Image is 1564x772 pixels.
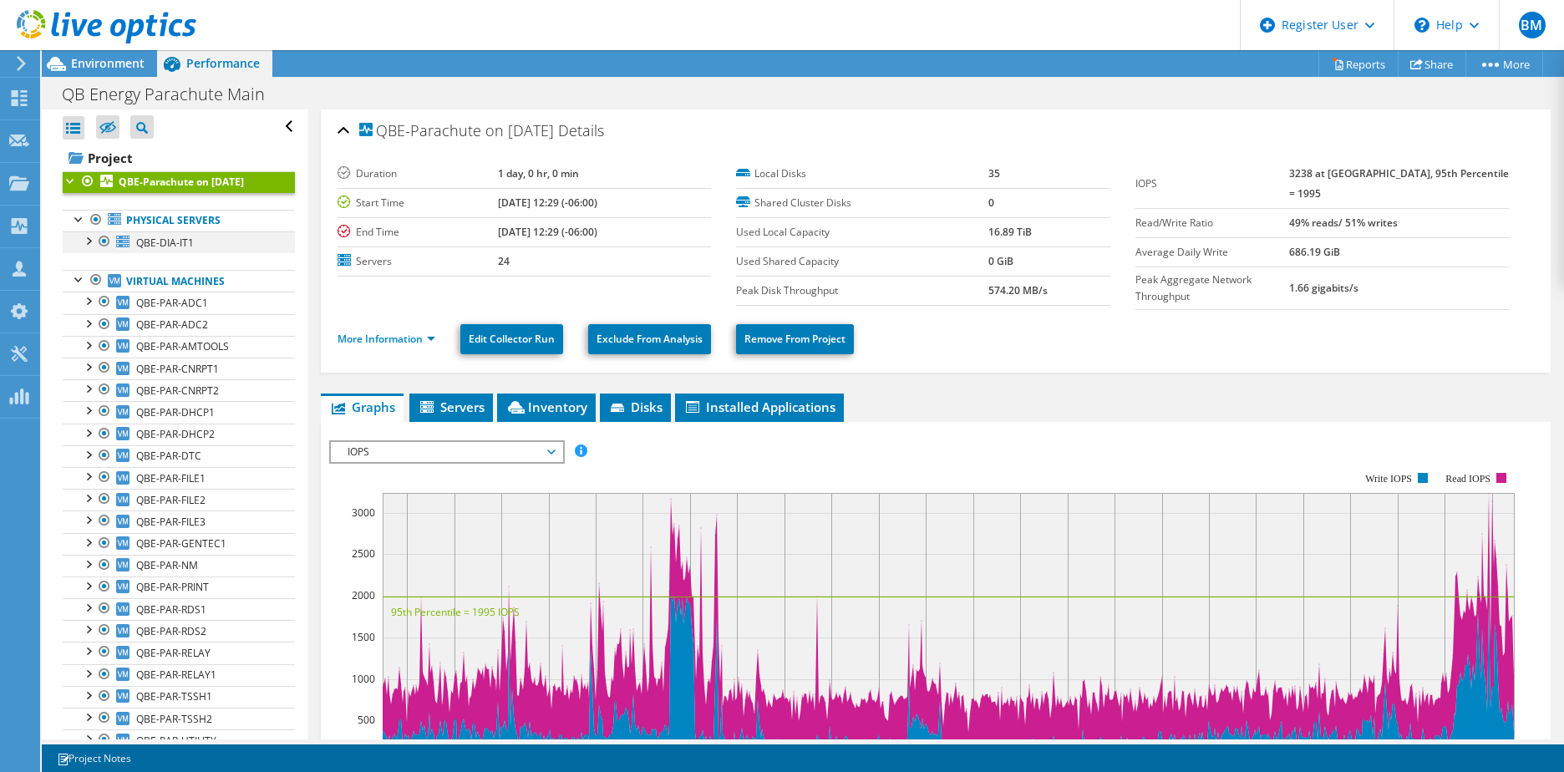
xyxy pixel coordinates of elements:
[683,399,835,415] span: Installed Applications
[988,166,1000,180] b: 35
[338,332,435,346] a: More Information
[63,358,295,379] a: QBE-PAR-CNRPT1
[136,317,208,332] span: QBE-PAR-ADC2
[359,123,554,140] span: QBE-Parachute on [DATE]
[498,254,510,268] b: 24
[608,399,663,415] span: Disks
[136,580,209,594] span: QBE-PAR-PRINT
[119,175,244,189] b: QBE-Parachute on [DATE]
[63,555,295,576] a: QBE-PAR-NM
[71,55,145,71] span: Environment
[1445,473,1490,485] text: Read IOPS
[63,171,295,193] a: QBE-Parachute on [DATE]
[63,336,295,358] a: QBE-PAR-AMTOOLS
[136,471,206,485] span: QBE-PAR-FILE1
[988,225,1032,239] b: 16.89 TiB
[588,324,711,354] a: Exclude From Analysis
[460,324,563,354] a: Edit Collector Run
[63,467,295,489] a: QBE-PAR-FILE1
[136,339,229,353] span: QBE-PAR-AMTOOLS
[558,120,604,140] span: Details
[988,196,994,210] b: 0
[136,493,206,507] span: QBE-PAR-FILE2
[358,713,375,727] text: 500
[63,145,295,171] a: Project
[352,505,375,520] text: 3000
[1414,18,1429,33] svg: \n
[1318,51,1399,77] a: Reports
[736,253,988,270] label: Used Shared Capacity
[339,442,554,462] span: IOPS
[136,427,215,441] span: QBE-PAR-DHCP2
[1289,281,1358,295] b: 1.66 gigabits/s
[136,689,212,703] span: QBE-PAR-TSSH1
[136,236,194,250] span: QBE-DIA-IT1
[63,576,295,598] a: QBE-PAR-PRINT
[736,165,988,182] label: Local Disks
[988,254,1013,268] b: 0 GiB
[63,314,295,336] a: QBE-PAR-ADC2
[136,515,206,529] span: QBE-PAR-FILE3
[63,686,295,708] a: QBE-PAR-TSSH1
[136,405,215,419] span: QBE-PAR-DHCP1
[418,399,485,415] span: Servers
[338,253,499,270] label: Servers
[329,399,395,415] span: Graphs
[63,729,295,751] a: QBE-PAR-UTILITY
[186,55,260,71] span: Performance
[63,620,295,642] a: QBE-PAR-RDS2
[63,489,295,510] a: QBE-PAR-FILE2
[63,231,295,253] a: QBE-DIA-IT1
[352,630,375,644] text: 1500
[54,85,291,104] h1: QB Energy Parachute Main
[352,672,375,686] text: 1000
[1398,51,1466,77] a: Share
[736,195,988,211] label: Shared Cluster Disks
[1135,244,1289,261] label: Average Daily Write
[505,399,587,415] span: Inventory
[136,362,219,376] span: QBE-PAR-CNRPT1
[63,598,295,620] a: QBE-PAR-RDS1
[1289,166,1509,201] b: 3238 at [GEOGRAPHIC_DATA], 95th Percentile = 1995
[63,292,295,313] a: QBE-PAR-ADC1
[136,646,211,660] span: QBE-PAR-RELAY
[63,424,295,445] a: QBE-PAR-DHCP2
[1519,12,1546,38] span: BM
[1135,272,1289,305] label: Peak Aggregate Network Throughput
[63,210,295,231] a: Physical Servers
[736,224,988,241] label: Used Local Capacity
[352,546,375,561] text: 2500
[136,712,212,726] span: QBE-PAR-TSSH2
[1289,245,1340,259] b: 686.19 GiB
[736,324,854,354] a: Remove From Project
[498,196,597,210] b: [DATE] 12:29 (-06:00)
[136,624,206,638] span: QBE-PAR-RDS2
[338,165,499,182] label: Duration
[63,708,295,729] a: QBE-PAR-TSSH2
[136,296,208,310] span: QBE-PAR-ADC1
[1289,216,1398,230] b: 49% reads/ 51% writes
[63,379,295,401] a: QBE-PAR-CNRPT2
[63,510,295,532] a: QBE-PAR-FILE3
[136,734,216,748] span: QBE-PAR-UTILITY
[338,224,499,241] label: End Time
[736,282,988,299] label: Peak Disk Throughput
[391,605,520,619] text: 95th Percentile = 1995 IOPS
[136,558,198,572] span: QBE-PAR-NM
[136,536,226,551] span: QBE-PAR-GENTEC1
[338,195,499,211] label: Start Time
[63,664,295,686] a: QBE-PAR-RELAY1
[498,225,597,239] b: [DATE] 12:29 (-06:00)
[63,270,295,292] a: Virtual Machines
[63,642,295,663] a: QBE-PAR-RELAY
[63,533,295,555] a: QBE-PAR-GENTEC1
[136,668,216,682] span: QBE-PAR-RELAY1
[498,166,579,180] b: 1 day, 0 hr, 0 min
[1365,473,1412,485] text: Write IOPS
[1135,175,1289,192] label: IOPS
[1465,51,1543,77] a: More
[1135,215,1289,231] label: Read/Write Ratio
[63,401,295,423] a: QBE-PAR-DHCP1
[136,383,219,398] span: QBE-PAR-CNRPT2
[136,602,206,617] span: QBE-PAR-RDS1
